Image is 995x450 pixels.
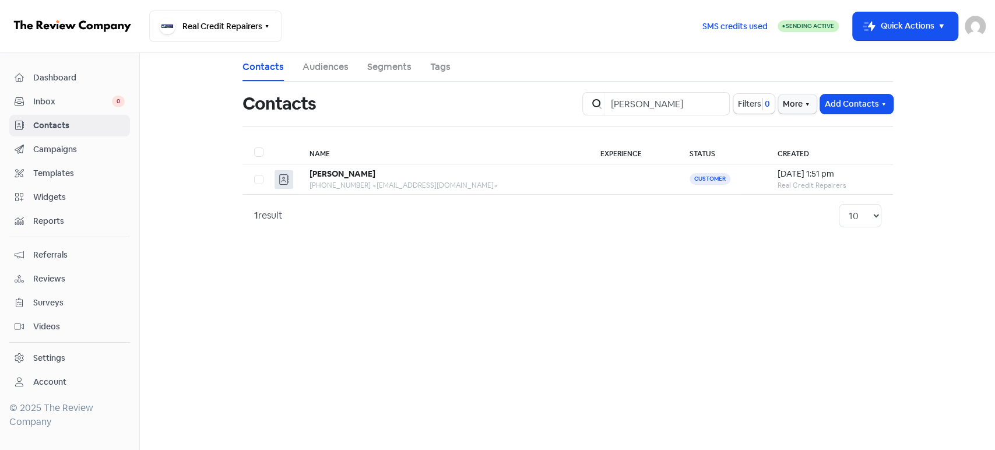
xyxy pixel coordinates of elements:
[430,60,451,74] a: Tags
[9,268,130,290] a: Reviews
[9,67,130,89] a: Dashboard
[738,98,761,110] span: Filters
[9,139,130,160] a: Campaigns
[33,273,125,285] span: Reviews
[9,115,130,136] a: Contacts
[9,187,130,208] a: Widgets
[965,16,986,37] img: User
[589,140,678,164] th: Experience
[33,72,125,84] span: Dashboard
[9,244,130,266] a: Referrals
[303,60,349,74] a: Audiences
[9,163,130,184] a: Templates
[367,60,412,74] a: Segments
[112,96,125,107] span: 0
[310,168,375,179] b: [PERSON_NAME]
[33,376,66,388] div: Account
[9,210,130,232] a: Reports
[778,94,817,114] button: More
[733,94,775,114] button: Filters0
[9,91,130,112] a: Inbox 0
[254,209,283,223] div: result
[9,347,130,369] a: Settings
[702,20,768,33] span: SMS credits used
[9,401,130,429] div: © 2025 The Review Company
[33,167,125,180] span: Templates
[310,180,577,191] div: [PHONE_NUMBER] <[EMAIL_ADDRESS][DOMAIN_NAME]>
[33,297,125,309] span: Surveys
[33,96,112,108] span: Inbox
[604,92,730,115] input: Search
[33,215,125,227] span: Reports
[33,321,125,333] span: Videos
[242,85,317,122] h1: Contacts
[853,12,958,40] button: Quick Actions
[778,168,881,180] div: [DATE] 1:51 pm
[33,352,65,364] div: Settings
[692,19,778,31] a: SMS credits used
[33,249,125,261] span: Referrals
[149,10,282,42] button: Real Credit Repairers
[778,180,881,191] div: Real Credit Repairers
[778,19,839,33] a: Sending Active
[254,209,258,222] strong: 1
[33,119,125,132] span: Contacts
[762,98,770,110] span: 0
[9,371,130,393] a: Account
[33,143,125,156] span: Campaigns
[9,316,130,337] a: Videos
[690,173,730,185] span: Customer
[820,94,893,114] button: Add Contacts
[9,292,130,314] a: Surveys
[242,60,284,74] a: Contacts
[766,140,892,164] th: Created
[298,140,589,164] th: Name
[33,191,125,203] span: Widgets
[678,140,766,164] th: Status
[786,22,834,30] span: Sending Active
